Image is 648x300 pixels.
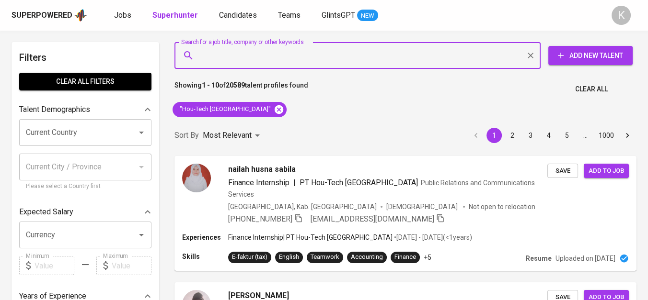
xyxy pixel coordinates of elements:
[114,10,133,22] a: Jobs
[174,80,308,98] p: Showing of talent profiles found
[228,179,535,198] span: Public Relations and Communications Services
[424,253,431,262] p: +5
[575,83,608,95] span: Clear All
[300,178,418,187] span: PT Hou-Tech [GEOGRAPHIC_DATA]
[12,10,72,21] div: Superpowered
[526,254,552,263] p: Resume
[135,126,148,139] button: Open
[357,11,378,21] span: NEW
[293,177,296,189] span: |
[571,80,612,98] button: Clear All
[547,164,578,178] button: Save
[228,178,289,187] span: Finance Internship
[311,253,339,262] div: Teamwork
[279,253,299,262] div: English
[596,128,617,143] button: Go to page 1000
[26,182,145,191] p: Please select a Country first
[219,10,259,22] a: Candidates
[228,214,292,223] span: [PHONE_NUMBER]
[19,100,151,119] div: Talent Demographics
[182,164,211,192] img: 9c9f109baaa2a159152be5b876265ac3.jpg
[19,104,90,115] p: Talent Demographics
[203,130,252,141] p: Most Relevant
[19,202,151,222] div: Expected Salary
[27,76,144,88] span: Clear All filters
[486,128,502,143] button: page 1
[219,11,257,20] span: Candidates
[311,214,434,223] span: [EMAIL_ADDRESS][DOMAIN_NAME]
[228,164,296,175] span: nailah husna sabila
[174,156,636,271] a: nailah husna sabilaFinance Internship|PT Hou-Tech [GEOGRAPHIC_DATA]Public Relations and Communica...
[556,50,625,62] span: Add New Talent
[152,10,200,22] a: Superhunter
[19,73,151,90] button: Clear All filters
[112,256,151,275] input: Value
[351,253,383,262] div: Accounting
[226,81,245,89] b: 20589
[393,233,472,242] p: • [DATE] - [DATE] ( <1 years )
[174,130,199,141] p: Sort By
[541,128,556,143] button: Go to page 4
[505,128,520,143] button: Go to page 2
[228,233,393,242] p: Finance Internship | PT Hou-Tech [GEOGRAPHIC_DATA]
[620,128,635,143] button: Go to next page
[114,11,131,20] span: Jobs
[555,254,615,263] p: Uploaded on [DATE]
[12,8,87,22] a: Superpoweredapp logo
[559,128,575,143] button: Go to page 5
[394,253,416,262] div: Finance
[552,166,573,177] span: Save
[278,10,302,22] a: Teams
[173,105,277,114] span: "Hou-Tech [GEOGRAPHIC_DATA]"
[578,131,593,140] div: …
[589,166,624,177] span: Add to job
[584,164,629,178] button: Add to job
[232,253,267,262] div: E-faktur (tax)
[612,6,631,25] div: K
[322,11,355,20] span: GlintsGPT
[152,11,198,20] b: Superhunter
[182,252,228,261] p: Skills
[202,81,219,89] b: 1 - 10
[469,202,535,211] p: Not open to relocation
[523,128,538,143] button: Go to page 3
[74,8,87,22] img: app logo
[467,128,636,143] nav: pagination navigation
[278,11,301,20] span: Teams
[135,228,148,242] button: Open
[182,233,228,242] p: Experiences
[19,50,151,65] h6: Filters
[203,127,263,144] div: Most Relevant
[228,202,377,211] div: [GEOGRAPHIC_DATA], Kab. [GEOGRAPHIC_DATA]
[386,202,459,211] span: [DEMOGRAPHIC_DATA]
[548,46,633,65] button: Add New Talent
[173,102,287,117] div: "Hou-Tech [GEOGRAPHIC_DATA]"
[322,10,378,22] a: GlintsGPT NEW
[19,206,73,218] p: Expected Salary
[35,256,74,275] input: Value
[524,49,537,62] button: Clear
